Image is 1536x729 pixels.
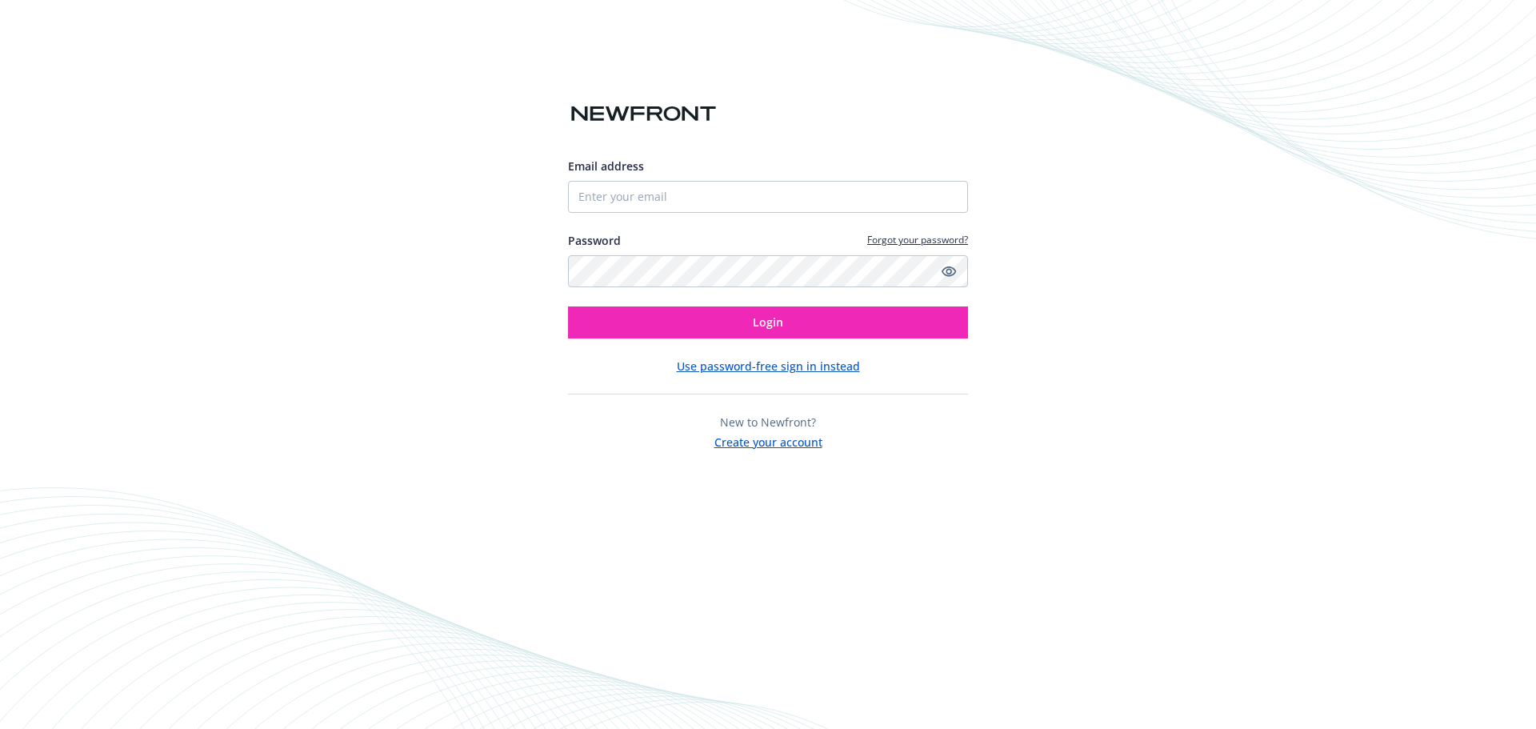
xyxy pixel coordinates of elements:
[568,181,968,213] input: Enter your email
[677,358,860,375] button: Use password-free sign in instead
[720,415,816,430] span: New to Newfront?
[867,233,968,246] a: Forgot your password?
[568,100,719,128] img: Newfront logo
[753,314,783,330] span: Login
[568,158,644,174] span: Email address
[568,255,968,287] input: Enter your password
[939,262,958,281] a: Show password
[714,431,822,451] button: Create your account
[568,232,621,249] label: Password
[568,306,968,338] button: Login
